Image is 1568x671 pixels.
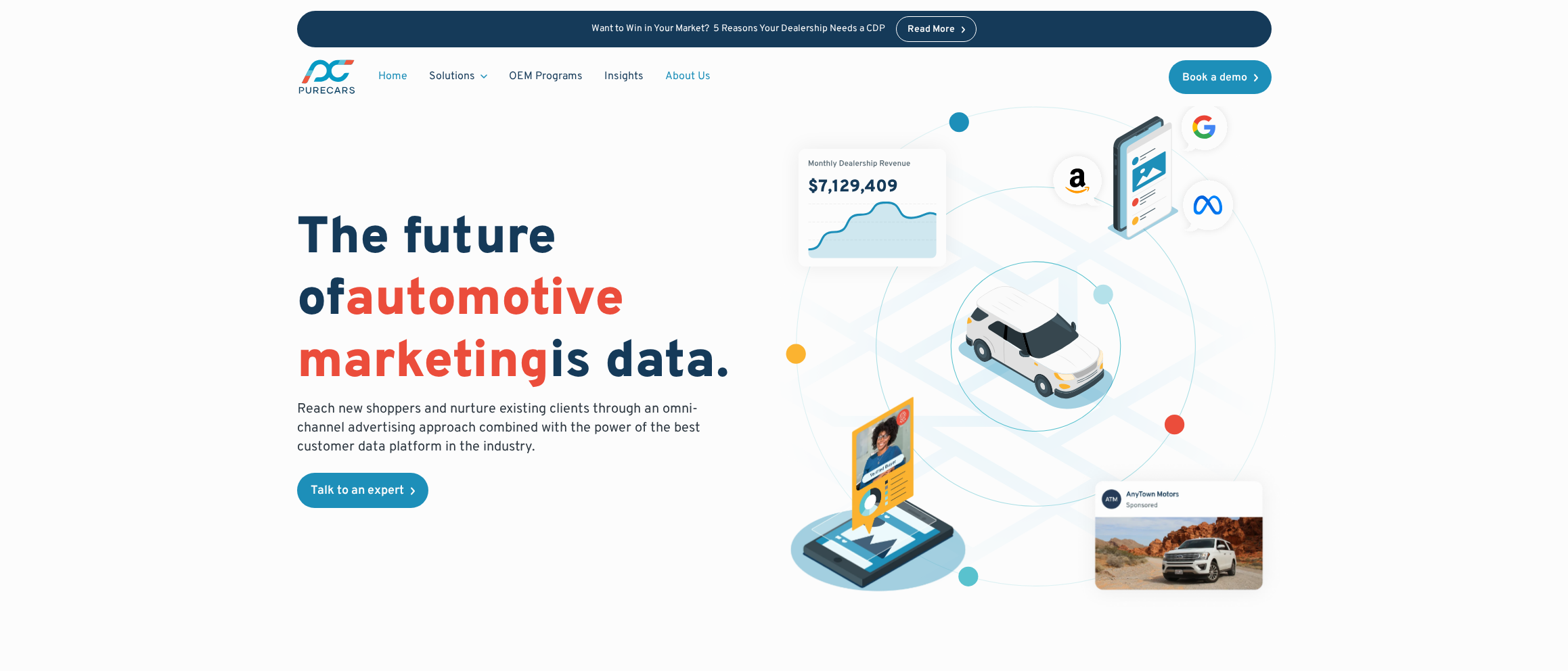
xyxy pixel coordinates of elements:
[1182,72,1247,83] div: Book a demo
[593,64,654,89] a: Insights
[297,58,357,95] a: main
[297,473,428,508] a: Talk to an expert
[654,64,721,89] a: About Us
[297,209,768,394] h1: The future of is data.
[297,269,624,395] span: automotive marketing
[896,16,977,42] a: Read More
[1169,60,1272,94] a: Book a demo
[418,64,498,89] div: Solutions
[1072,457,1285,612] img: mockup of facebook post
[429,69,475,84] div: Solutions
[778,396,979,597] img: persona of a buyer
[958,286,1114,409] img: illustration of a vehicle
[1046,97,1240,240] img: ads on social media and advertising partners
[297,400,709,457] p: Reach new shoppers and nurture existing clients through an omni-channel advertising approach comb...
[367,64,418,89] a: Home
[297,58,357,95] img: purecars logo
[799,149,946,267] img: chart showing monthly dealership revenue of $7m
[498,64,593,89] a: OEM Programs
[908,25,955,34] div: Read More
[311,485,404,497] div: Talk to an expert
[591,24,885,35] p: Want to Win in Your Market? 5 Reasons Your Dealership Needs a CDP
